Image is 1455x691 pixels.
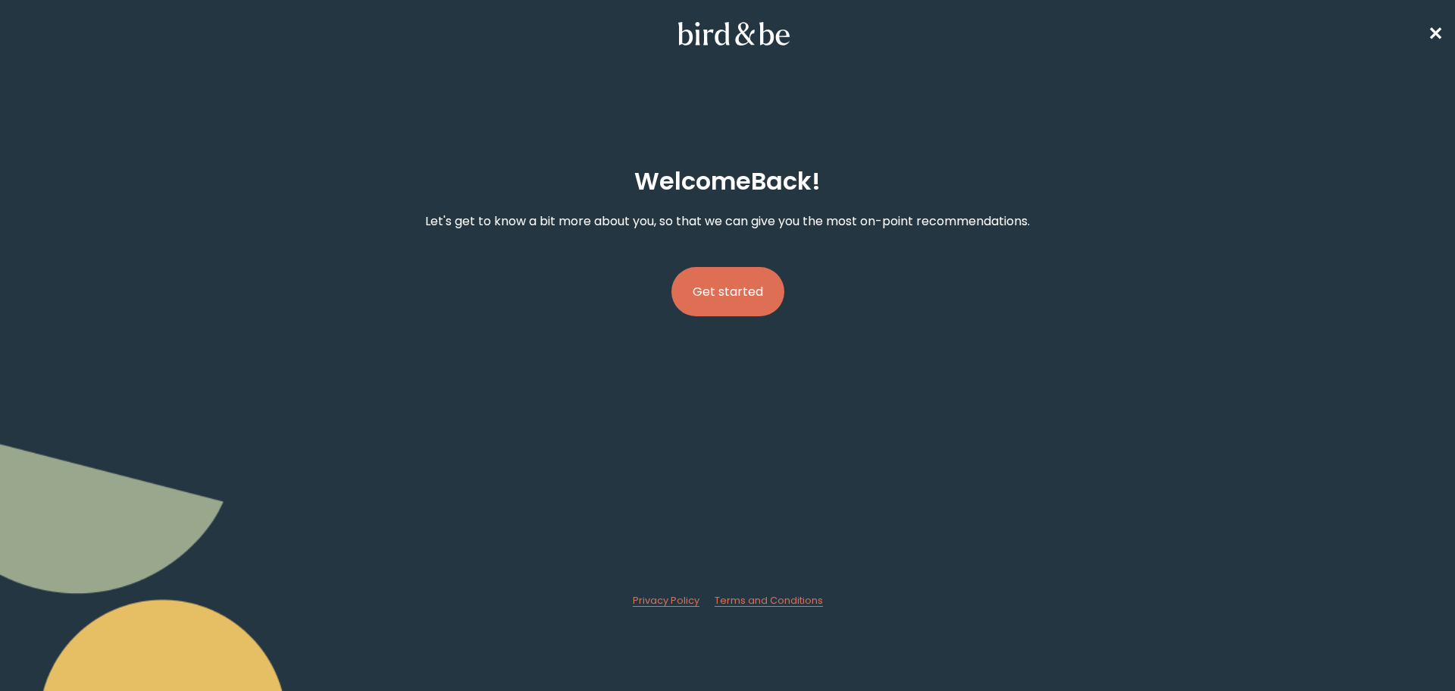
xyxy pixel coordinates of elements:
[633,594,699,608] a: Privacy Policy
[634,163,821,199] h2: Welcome Back !
[425,212,1030,231] p: Let's get to know a bit more about you, so that we can give you the most on-point recommendations.
[671,267,784,316] button: Get started
[671,243,784,341] a: Get started
[715,594,823,608] a: Terms and Conditions
[1379,620,1440,676] iframe: Gorgias live chat messenger
[633,594,699,607] span: Privacy Policy
[1428,20,1443,47] a: ✕
[1428,21,1443,46] span: ✕
[715,594,823,607] span: Terms and Conditions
